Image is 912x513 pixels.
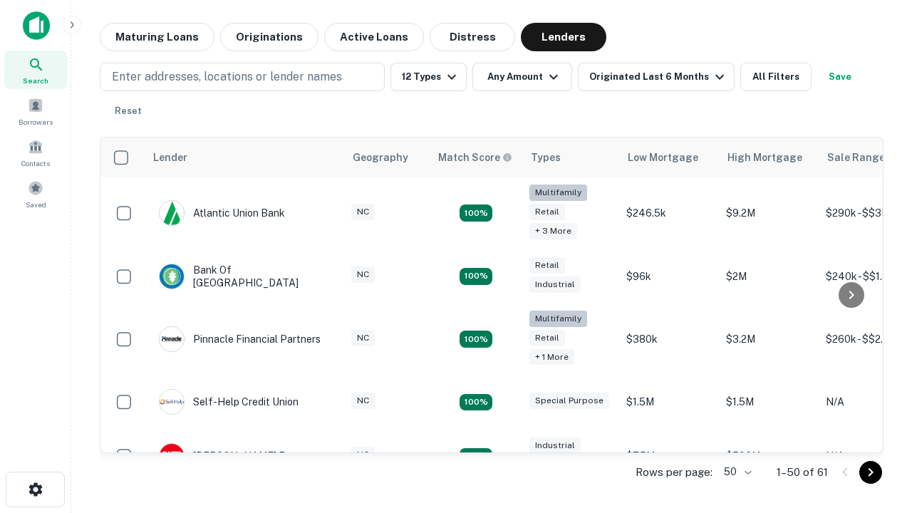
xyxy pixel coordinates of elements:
[529,330,565,346] div: Retail
[827,149,885,166] div: Sale Range
[531,149,561,166] div: Types
[841,353,912,422] iframe: Chat Widget
[145,138,344,177] th: Lender
[159,443,306,469] div: [PERSON_NAME] Fargo
[578,63,735,91] button: Originated Last 6 Months
[727,149,802,166] div: High Mortgage
[351,447,375,463] div: NC
[160,444,184,468] img: picture
[619,177,719,249] td: $246.5k
[777,464,828,481] p: 1–50 of 61
[160,201,184,225] img: picture
[430,23,515,51] button: Distress
[628,149,698,166] div: Low Mortgage
[718,462,754,482] div: 50
[472,63,572,91] button: Any Amount
[529,185,587,201] div: Multifamily
[589,68,728,85] div: Originated Last 6 Months
[719,375,819,429] td: $1.5M
[159,200,285,226] div: Atlantic Union Bank
[353,149,408,166] div: Geography
[26,199,46,210] span: Saved
[351,393,375,409] div: NC
[522,138,619,177] th: Types
[460,394,492,411] div: Matching Properties: 11, hasApolloMatch: undefined
[719,177,819,249] td: $9.2M
[344,138,430,177] th: Geography
[220,23,318,51] button: Originations
[100,23,214,51] button: Maturing Loans
[460,331,492,348] div: Matching Properties: 18, hasApolloMatch: undefined
[390,63,467,91] button: 12 Types
[100,63,385,91] button: Enter addresses, locations or lender names
[160,390,184,414] img: picture
[19,116,53,128] span: Borrowers
[521,23,606,51] button: Lenders
[438,150,509,165] h6: Match Score
[619,249,719,304] td: $96k
[159,326,321,352] div: Pinnacle Financial Partners
[859,461,882,484] button: Go to next page
[719,429,819,483] td: $500M
[23,11,50,40] img: capitalize-icon.png
[529,393,609,409] div: Special Purpose
[21,157,50,169] span: Contacts
[4,92,67,130] a: Borrowers
[159,264,330,289] div: Bank Of [GEOGRAPHIC_DATA]
[619,138,719,177] th: Low Mortgage
[351,204,375,220] div: NC
[529,437,581,454] div: Industrial
[4,175,67,213] a: Saved
[153,149,187,166] div: Lender
[529,276,581,293] div: Industrial
[636,464,712,481] p: Rows per page:
[4,133,67,172] a: Contacts
[619,375,719,429] td: $1.5M
[817,63,863,91] button: Save your search to get updates of matches that match your search criteria.
[460,268,492,285] div: Matching Properties: 15, hasApolloMatch: undefined
[719,249,819,304] td: $2M
[160,327,184,351] img: picture
[460,204,492,222] div: Matching Properties: 10, hasApolloMatch: undefined
[619,304,719,375] td: $380k
[324,23,424,51] button: Active Loans
[529,204,565,220] div: Retail
[4,51,67,89] a: Search
[159,389,299,415] div: Self-help Credit Union
[351,266,375,283] div: NC
[529,223,577,239] div: + 3 more
[23,75,48,86] span: Search
[529,311,587,327] div: Multifamily
[430,138,522,177] th: Capitalize uses an advanced AI algorithm to match your search with the best lender. The match sco...
[719,138,819,177] th: High Mortgage
[351,330,375,346] div: NC
[719,304,819,375] td: $3.2M
[529,257,565,274] div: Retail
[160,264,184,289] img: picture
[105,97,151,125] button: Reset
[619,429,719,483] td: $7.5M
[112,68,342,85] p: Enter addresses, locations or lender names
[740,63,812,91] button: All Filters
[529,349,574,366] div: + 1 more
[438,150,512,165] div: Capitalize uses an advanced AI algorithm to match your search with the best lender. The match sco...
[460,448,492,465] div: Matching Properties: 14, hasApolloMatch: undefined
